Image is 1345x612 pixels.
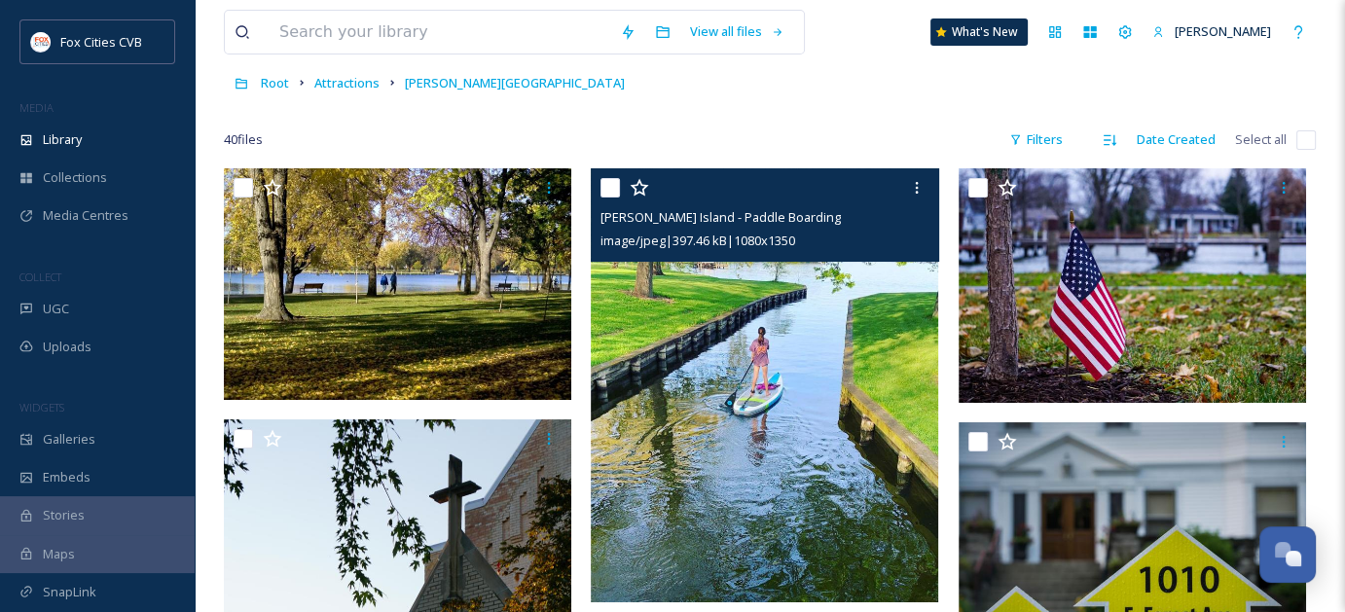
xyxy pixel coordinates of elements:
[1143,13,1281,51] a: [PERSON_NAME]
[43,583,96,601] span: SnapLink
[43,468,91,486] span: Embeds
[270,11,610,54] input: Search your library
[314,71,380,94] a: Attractions
[591,168,938,602] img: Doty Island - Paddle Boarding
[19,400,64,414] span: WIDGETS
[1000,121,1072,159] div: Filters
[405,71,625,94] a: [PERSON_NAME][GEOGRAPHIC_DATA]
[19,270,61,284] span: COLLECT
[600,208,841,226] span: [PERSON_NAME] Island - Paddle Boarding
[959,168,1306,403] img: DotyIsland_IsleOfValor_VeteransDay2020 (2).jpg
[680,13,794,51] a: View all files
[43,506,85,524] span: Stories
[261,74,289,91] span: Root
[43,130,82,149] span: Library
[43,338,91,356] span: Uploads
[405,74,625,91] span: [PERSON_NAME][GEOGRAPHIC_DATA]
[43,430,95,449] span: Galleries
[224,168,571,400] img: Doty Island - Walking
[43,545,75,563] span: Maps
[60,33,142,51] span: Fox Cities CVB
[19,100,54,115] span: MEDIA
[930,18,1028,46] a: What's New
[314,74,380,91] span: Attractions
[600,232,795,249] span: image/jpeg | 397.46 kB | 1080 x 1350
[224,130,263,149] span: 40 file s
[1127,121,1225,159] div: Date Created
[1235,130,1287,149] span: Select all
[1259,526,1316,583] button: Open Chat
[1175,22,1271,40] span: [PERSON_NAME]
[43,168,107,187] span: Collections
[31,32,51,52] img: images.png
[43,300,69,318] span: UGC
[261,71,289,94] a: Root
[43,206,128,225] span: Media Centres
